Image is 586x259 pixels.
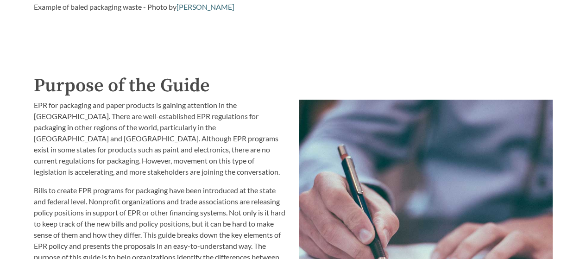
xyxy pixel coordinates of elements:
a: [PERSON_NAME] [176,2,234,11]
p: EPR for packaging and paper products is gaining attention in the [GEOGRAPHIC_DATA]. There are wel... [34,100,288,177]
span: Example of baled packaging waste - Photo by [34,2,176,11]
h2: Purpose of the Guide [34,72,553,100]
